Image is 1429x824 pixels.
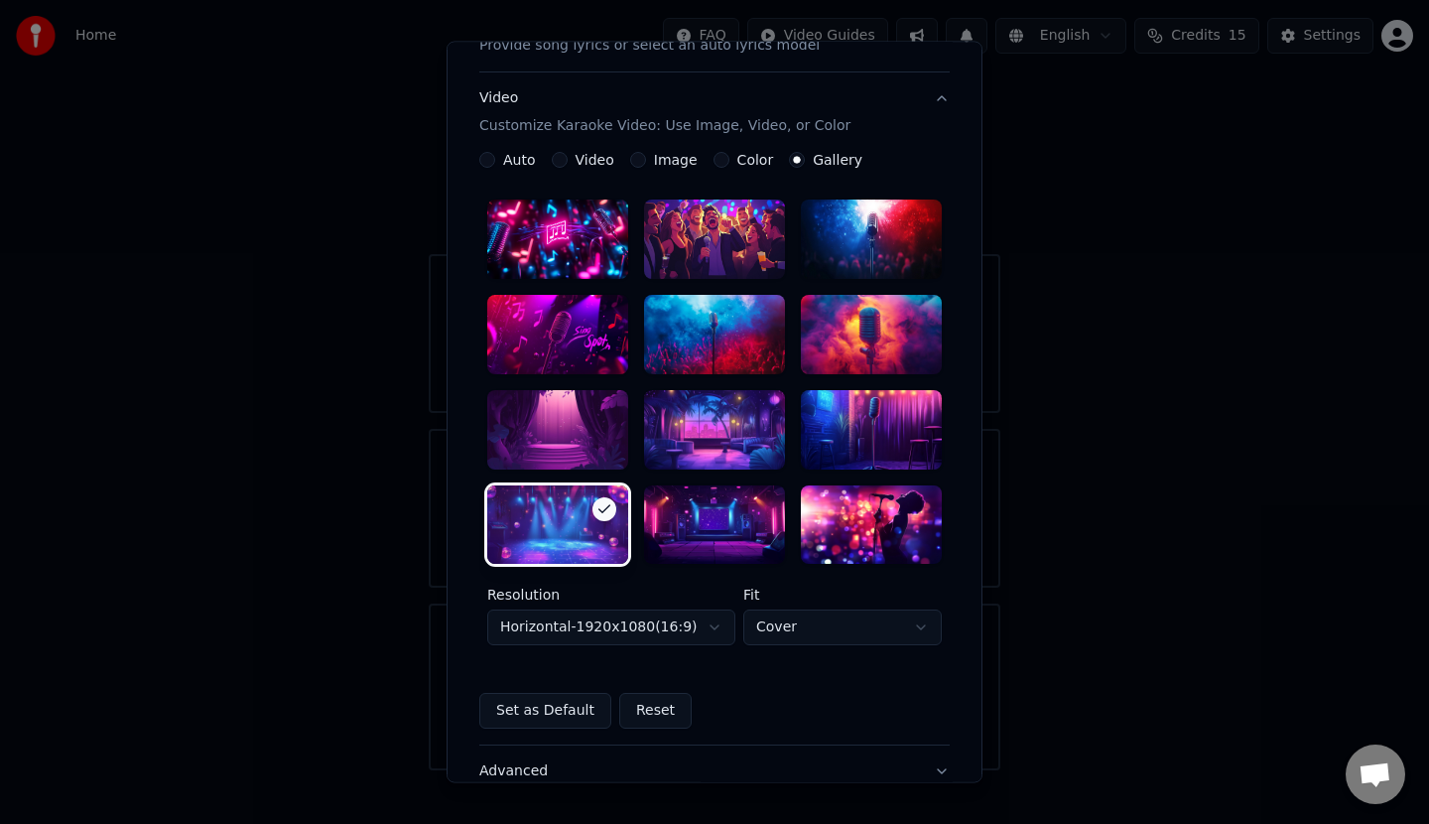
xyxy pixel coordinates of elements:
[479,747,950,798] button: Advanced
[487,589,735,603] label: Resolution
[479,116,850,136] p: Customize Karaoke Video: Use Image, Video, or Color
[619,694,692,730] button: Reset
[503,153,536,167] label: Auto
[743,589,942,603] label: Fit
[479,36,820,56] p: Provide song lyrics or select an auto lyrics model
[576,153,614,167] label: Video
[737,153,774,167] label: Color
[479,694,611,730] button: Set as Default
[813,153,862,167] label: Gallery
[479,72,950,152] button: VideoCustomize Karaoke Video: Use Image, Video, or Color
[479,88,850,136] div: Video
[654,153,698,167] label: Image
[479,152,950,746] div: VideoCustomize Karaoke Video: Use Image, Video, or Color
